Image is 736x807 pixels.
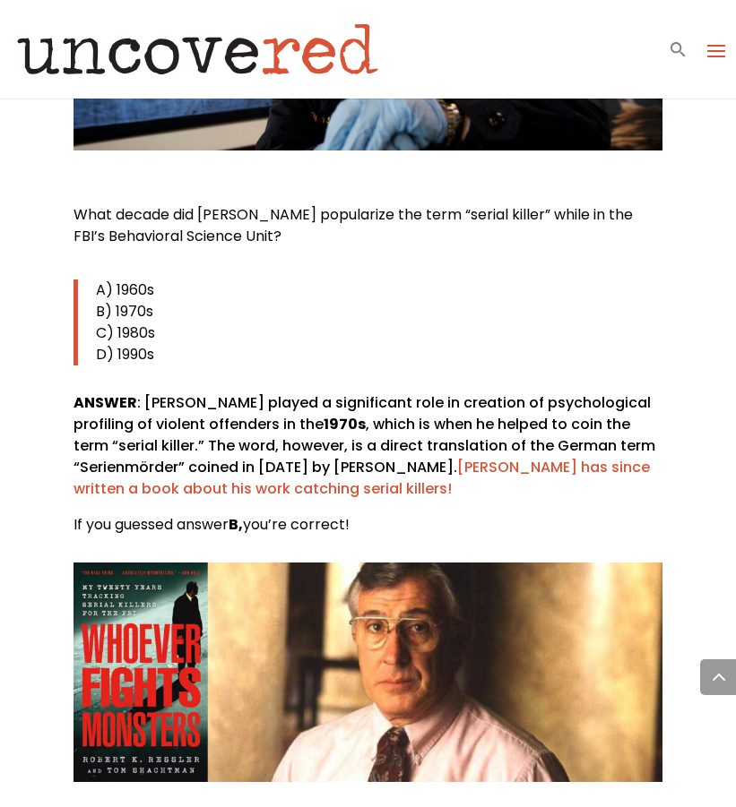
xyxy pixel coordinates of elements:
[324,414,366,434] strong: 1970s
[96,344,154,365] span: D) 1990s
[96,301,153,322] span: B) 1970s
[74,392,662,514] p: : [PERSON_NAME] played a significant role in creation of psychological profiling of violent offen...
[96,322,155,343] span: C) 1980s
[74,204,633,246] span: What decade did [PERSON_NAME] popularize the term “serial killer” while in the FBI’s Behavioral S...
[96,279,154,300] span: A) 1960s
[74,392,137,413] strong: ANSWER
[229,514,243,535] strong: B,
[74,514,350,535] span: If you guessed answer you’re correct!
[74,457,650,499] a: [PERSON_NAME] has since written a book about his work catching serial killers!
[74,562,662,782] img: RobertRessler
